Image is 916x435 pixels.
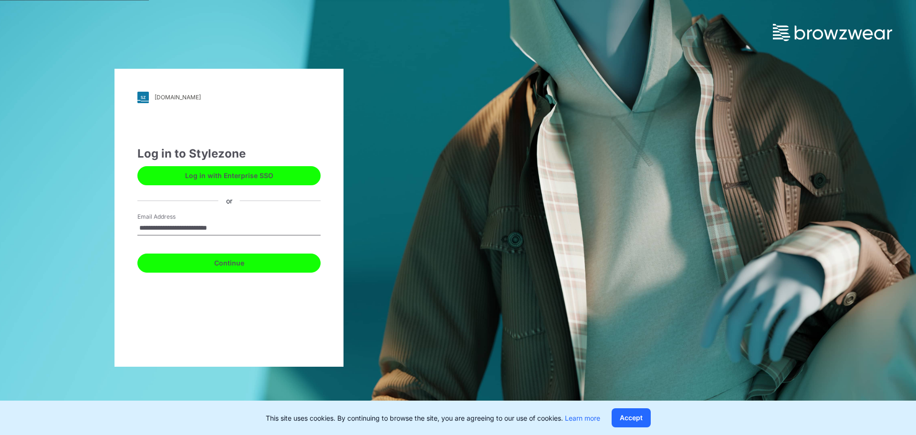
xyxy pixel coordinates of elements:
div: Log in to Stylezone [137,145,321,162]
button: Continue [137,254,321,273]
div: or [219,196,240,206]
p: This site uses cookies. By continuing to browse the site, you are agreeing to our use of cookies. [266,413,600,423]
button: Log in with Enterprise SSO [137,166,321,185]
a: [DOMAIN_NAME] [137,92,321,103]
label: Email Address [137,212,204,221]
a: Learn more [565,414,600,422]
div: [DOMAIN_NAME] [155,94,201,101]
button: Accept [612,408,651,427]
img: svg+xml;base64,PHN2ZyB3aWR0aD0iMjgiIGhlaWdodD0iMjgiIHZpZXdCb3g9IjAgMCAyOCAyOCIgZmlsbD0ibm9uZSIgeG... [137,92,149,103]
img: browzwear-logo.73288ffb.svg [773,24,892,41]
